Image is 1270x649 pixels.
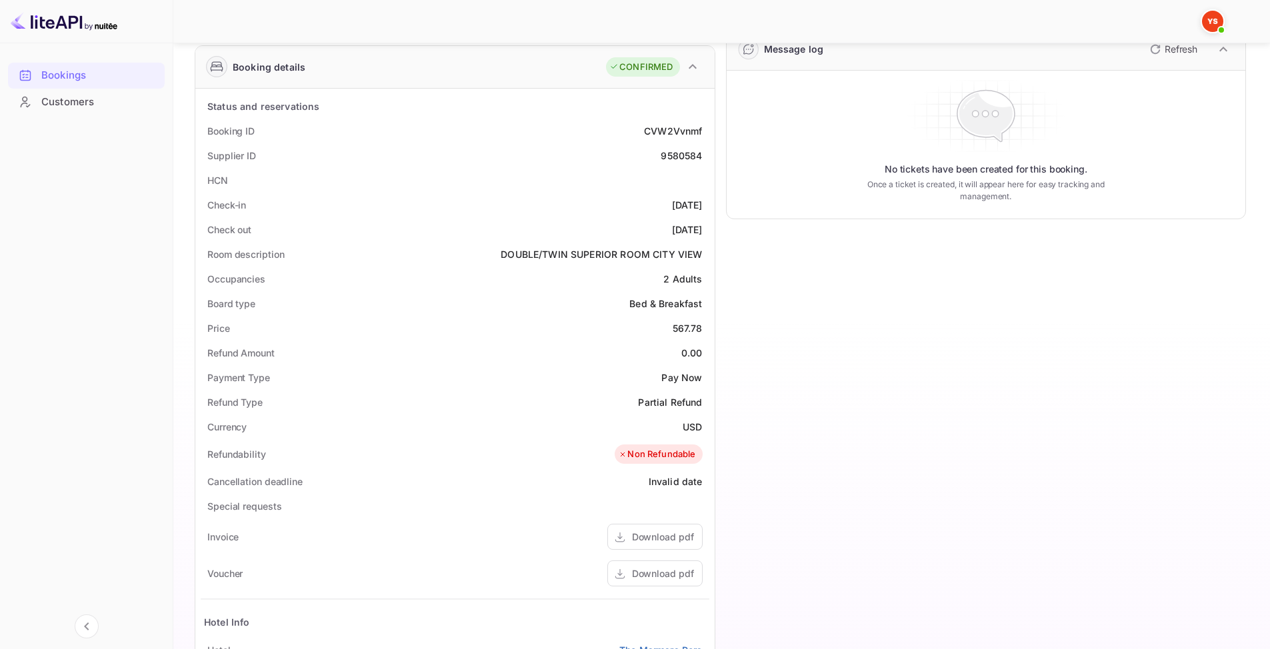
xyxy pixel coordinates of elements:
p: Refresh [1165,42,1197,56]
div: DOUBLE/TWIN SUPERIOR ROOM CITY VIEW [501,247,702,261]
div: [DATE] [672,223,703,237]
div: Download pdf [632,530,694,544]
div: USD [683,420,702,434]
div: Message log [764,42,824,56]
div: Hotel Info [204,615,250,629]
div: Check-in [207,198,246,212]
div: Invalid date [649,474,703,488]
div: Invoice [207,530,239,544]
div: Cancellation deadline [207,474,303,488]
div: Refund Type [207,395,263,409]
div: Partial Refund [638,395,702,409]
div: Bed & Breakfast [629,297,702,311]
div: Booking ID [207,124,255,138]
div: Refund Amount [207,346,275,360]
div: Status and reservations [207,99,319,113]
button: Collapse navigation [75,614,99,638]
div: Booking details [233,60,305,74]
div: CONFIRMED [609,61,673,74]
div: Room description [207,247,284,261]
div: Bookings [8,63,165,89]
div: Payment Type [207,370,270,384]
div: Customers [41,95,158,110]
a: Customers [8,89,165,114]
div: Non Refundable [618,448,695,461]
div: Occupancies [207,272,265,286]
div: 0.00 [681,346,703,360]
div: Check out [207,223,251,237]
div: Customers [8,89,165,115]
p: Once a ticket is created, it will appear here for easy tracking and management. [846,179,1125,203]
div: CVW2Vvnmf [644,124,702,138]
div: Bookings [41,68,158,83]
div: 567.78 [673,321,703,335]
button: Refresh [1142,39,1203,60]
p: No tickets have been created for this booking. [885,163,1087,176]
div: Currency [207,420,247,434]
div: [DATE] [672,198,703,212]
a: Bookings [8,63,165,87]
img: LiteAPI logo [11,11,117,32]
div: Refundability [207,447,266,461]
div: Board type [207,297,255,311]
div: Special requests [207,499,281,513]
div: Download pdf [632,566,694,580]
div: Supplier ID [207,149,256,163]
div: Voucher [207,566,243,580]
img: Yandex Support [1202,11,1223,32]
div: Pay Now [661,370,702,384]
div: HCN [207,173,228,187]
div: Price [207,321,230,335]
div: 2 Adults [663,272,702,286]
div: 9580584 [661,149,702,163]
